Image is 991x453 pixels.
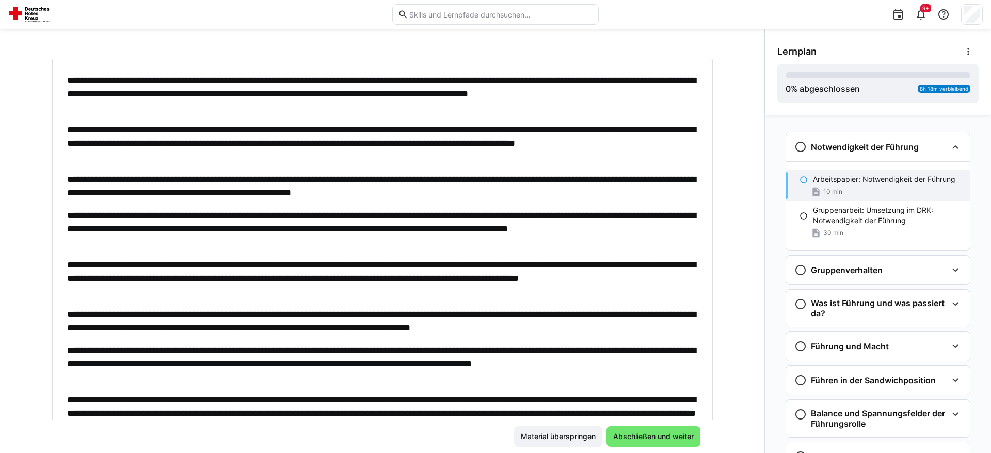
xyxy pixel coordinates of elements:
[811,375,936,385] h3: Führen in der Sandwichposition
[823,188,842,196] span: 10 min
[777,46,817,57] span: Lernplan
[811,341,889,351] h3: Führung und Macht
[786,83,791,94] span: 0
[811,408,947,429] h3: Balance und Spannungsfelder der Führungsrolle
[922,5,929,11] span: 9+
[612,431,695,442] span: Abschließen und weiter
[519,431,597,442] span: Material überspringen
[606,426,700,447] button: Abschließen und weiter
[786,82,860,95] div: % abgeschlossen
[811,265,883,275] h3: Gruppenverhalten
[813,174,955,184] p: Arbeitspapier: Notwendigkeit der Führung
[813,205,962,226] p: Gruppenarbeit: Umsetzung im DRK: Notwendigkeit der Führung
[408,10,593,19] input: Skills und Lernpfade durchsuchen…
[920,86,968,92] span: 8h 18m verbleibend
[811,298,947,318] h3: Was ist Führung und was passiert da?
[823,229,843,237] span: 30 min
[514,426,602,447] button: Material überspringen
[811,142,919,152] h3: Notwendigkeit der Führung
